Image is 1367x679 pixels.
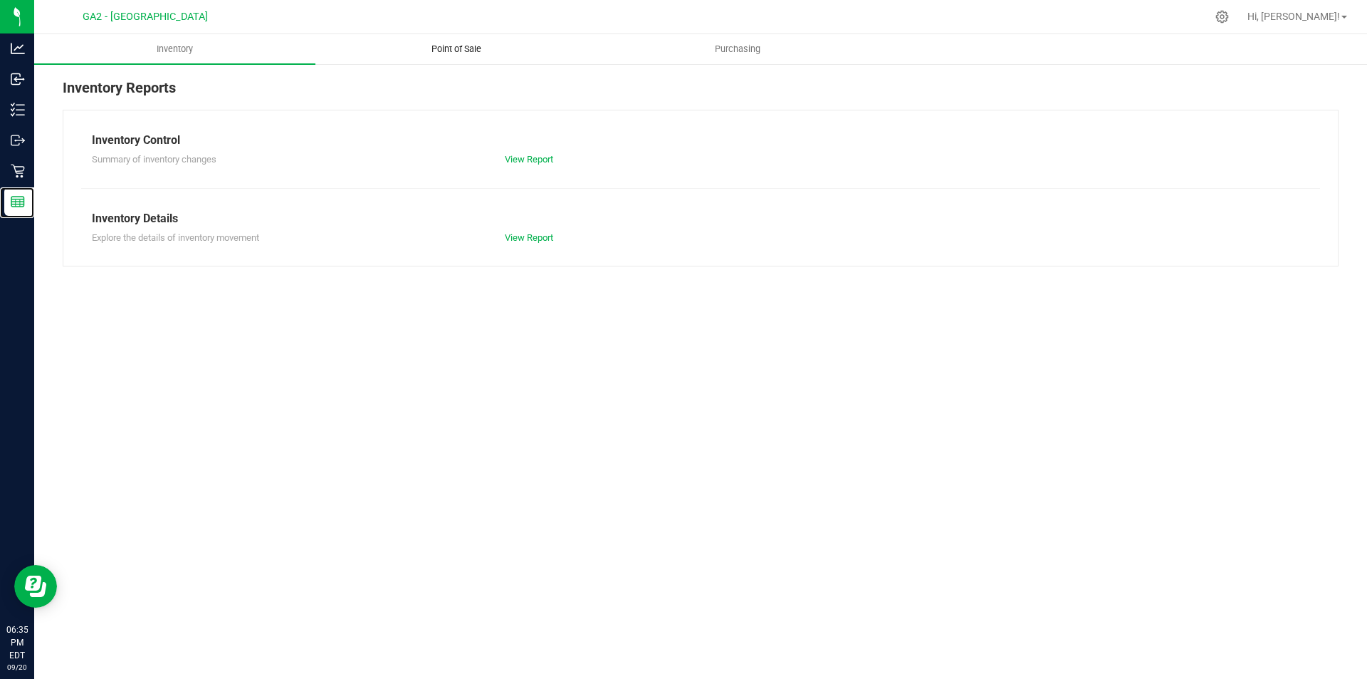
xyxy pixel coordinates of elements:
[137,43,212,56] span: Inventory
[1213,10,1231,24] div: Manage settings
[315,34,597,64] a: Point of Sale
[1247,11,1340,22] span: Hi, [PERSON_NAME]!
[11,41,25,56] inline-svg: Analytics
[6,623,28,662] p: 06:35 PM EDT
[11,103,25,117] inline-svg: Inventory
[696,43,780,56] span: Purchasing
[11,72,25,86] inline-svg: Inbound
[14,565,57,608] iframe: Resource center
[597,34,878,64] a: Purchasing
[92,210,1309,227] div: Inventory Details
[92,232,259,243] span: Explore the details of inventory movement
[412,43,501,56] span: Point of Sale
[505,232,553,243] a: View Report
[505,154,553,165] a: View Report
[63,77,1339,110] div: Inventory Reports
[34,34,315,64] a: Inventory
[11,195,25,209] inline-svg: Reports
[83,11,208,23] span: GA2 - [GEOGRAPHIC_DATA]
[6,662,28,673] p: 09/20
[92,132,1309,149] div: Inventory Control
[11,133,25,147] inline-svg: Outbound
[92,154,216,165] span: Summary of inventory changes
[11,164,25,178] inline-svg: Retail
